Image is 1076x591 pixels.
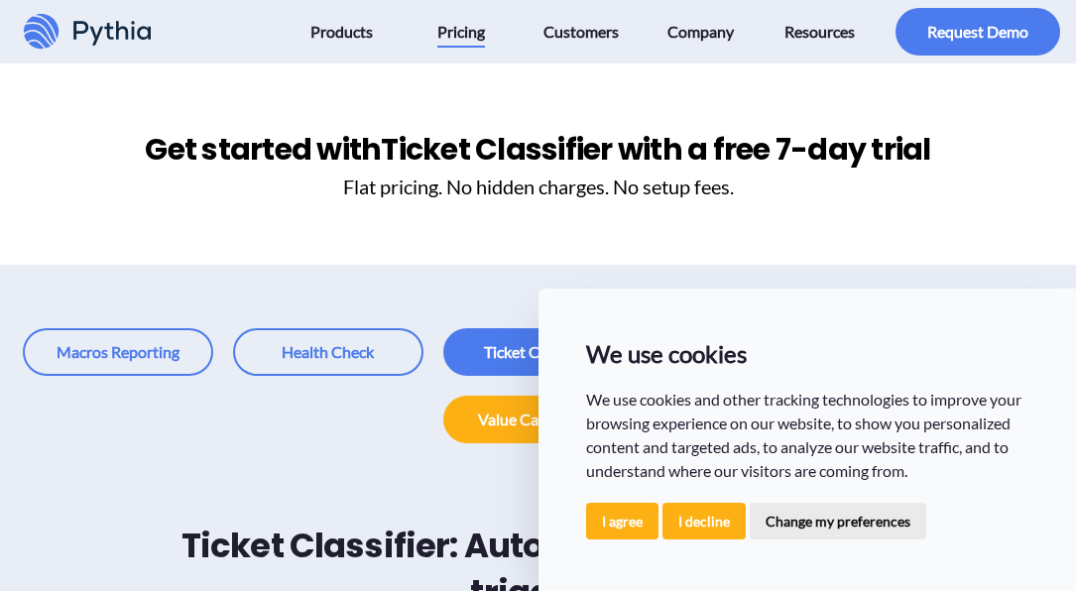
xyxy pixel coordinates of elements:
span: Pricing [437,16,485,48]
p: We use cookies and other tracking technologies to improve your browsing experience on our website... [586,388,1029,483]
span: Customers [543,16,619,48]
p: We use cookies [586,336,1029,372]
button: Change my preferences [750,503,926,539]
span: Company [667,16,734,48]
button: I agree [586,503,658,539]
button: I decline [662,503,746,539]
span: Products [310,16,373,48]
span: Resources [784,16,855,48]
